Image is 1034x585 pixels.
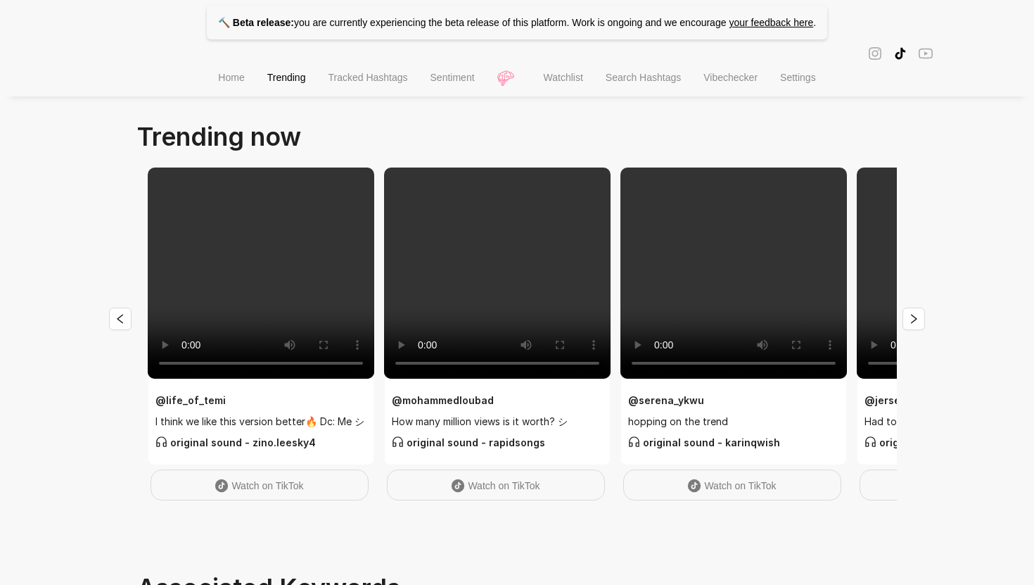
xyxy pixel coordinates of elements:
[392,436,404,448] span: customer-service
[628,394,704,406] strong: @ serena_ykwu
[864,436,876,448] span: customer-service
[729,17,813,28] a: your feedback here
[218,17,294,28] strong: 🔨 Beta release:
[392,414,603,429] span: How many million views is it worth? シ
[151,470,369,501] a: Watch on TikTok
[908,313,919,325] span: right
[392,394,494,406] strong: @ mohammedloubad
[207,6,827,39] p: you are currently experiencing the beta release of this platform. Work is ongoing and we encourage .
[387,470,605,501] a: Watch on TikTok
[704,480,776,491] span: Watch on TikTok
[919,45,933,61] span: youtube
[868,45,882,61] span: instagram
[392,436,545,448] strong: original sound - rapidsongs
[628,436,780,448] strong: original sound - karinqwish
[328,72,407,83] span: Tracked Hashtags
[155,436,167,448] span: customer-service
[137,121,301,152] span: Trending now
[267,72,306,83] span: Trending
[430,72,475,83] span: Sentiment
[231,480,303,491] span: Watch on TikTok
[218,72,244,83] span: Home
[703,72,758,83] span: Vibechecker
[780,72,816,83] span: Settings
[155,414,366,429] span: I think we like this version better🔥 Dc: Me シ
[606,72,681,83] span: Search Hashtags
[864,394,927,406] strong: @ jerseyyjoe
[155,436,316,448] strong: original sound - zino.leesky4
[628,414,839,429] span: hopping on the trend
[628,436,640,448] span: customer-service
[623,470,841,501] a: Watch on TikTok
[468,480,540,491] span: Watch on TikTok
[155,394,226,406] strong: @ life_of_temi
[864,436,1033,448] strong: original sound - notoriouscree
[544,72,583,83] span: Watchlist
[115,313,126,325] span: left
